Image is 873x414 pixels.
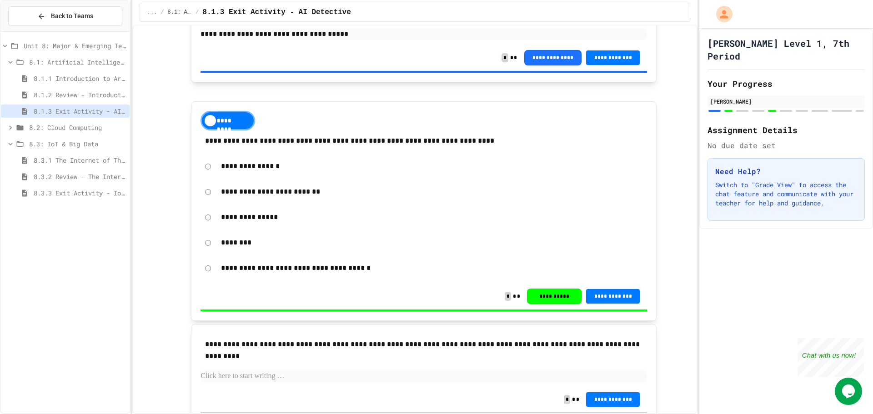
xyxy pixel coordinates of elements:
[34,106,126,116] span: 8.1.3 Exit Activity - AI Detective
[710,97,862,105] div: [PERSON_NAME]
[835,378,864,405] iframe: chat widget
[29,57,126,67] span: 8.1: Artificial Intelligence Basics
[34,188,126,198] span: 8.3.3 Exit Activity - IoT Data Detective Challenge
[24,41,126,50] span: Unit 8: Major & Emerging Technologies
[715,166,857,177] h3: Need Help?
[707,124,865,136] h2: Assignment Details
[8,6,122,26] button: Back to Teams
[168,9,192,16] span: 8.1: Artificial Intelligence Basics
[34,155,126,165] span: 8.3.1 The Internet of Things and Big Data: Our Connected Digital World
[707,140,865,151] div: No due date set
[29,123,126,132] span: 8.2: Cloud Computing
[196,9,199,16] span: /
[147,9,157,16] span: ...
[202,7,351,18] span: 8.1.3 Exit Activity - AI Detective
[34,90,126,100] span: 8.1.2 Review - Introduction to Artificial Intelligence
[707,4,735,25] div: My Account
[29,139,126,149] span: 8.3: IoT & Big Data
[707,77,865,90] h2: Your Progress
[707,37,865,62] h1: [PERSON_NAME] Level 1, 7th Period
[51,11,93,21] span: Back to Teams
[34,74,126,83] span: 8.1.1 Introduction to Artificial Intelligence
[715,180,857,208] p: Switch to "Grade View" to access the chat feature and communicate with your teacher for help and ...
[161,9,164,16] span: /
[34,172,126,181] span: 8.3.2 Review - The Internet of Things and Big Data
[798,338,864,377] iframe: chat widget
